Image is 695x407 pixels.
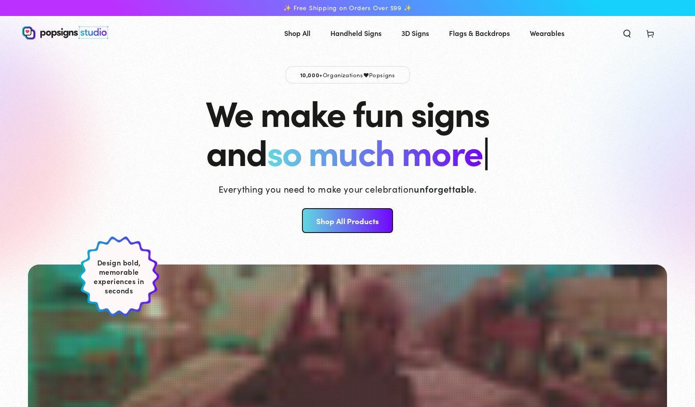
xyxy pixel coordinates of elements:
[300,71,323,79] span: 10,000+
[616,23,639,43] summary: Search our site
[284,27,310,40] span: Shop All
[401,27,429,40] span: 3D Signs
[278,21,317,45] a: Shop All
[302,208,393,233] a: Shop All Products
[442,21,516,45] a: Flags & Backdrops
[283,4,411,12] span: ✨ Free Shipping on Orders Over $99 ✨
[523,21,571,45] a: Wearables
[449,27,510,40] span: Flags & Backdrops
[530,27,564,40] span: Wearables
[482,126,489,176] span: |
[414,182,474,195] strong: unforgettable
[330,27,381,40] span: Handheld Signs
[286,66,410,83] p: Organizations Popsigns
[206,92,489,170] h1: We make fun signs and
[267,126,482,175] span: so much more
[395,21,436,45] a: 3D Signs
[22,26,108,40] img: Popsigns Studio
[218,182,477,195] p: Everything you need to make your celebration .
[324,21,388,45] a: Handheld Signs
